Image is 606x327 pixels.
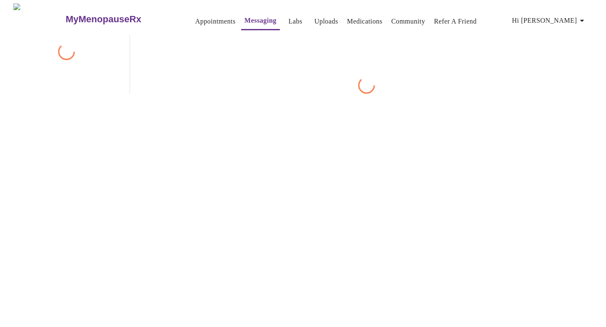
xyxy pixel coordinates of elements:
[192,13,239,30] button: Appointments
[282,13,309,30] button: Labs
[13,3,64,35] img: MyMenopauseRx Logo
[64,5,175,34] a: MyMenopauseRx
[391,16,425,27] a: Community
[512,15,587,26] span: Hi [PERSON_NAME]
[347,16,383,27] a: Medications
[289,16,303,27] a: Labs
[195,16,236,27] a: Appointments
[344,13,386,30] button: Medications
[314,16,338,27] a: Uploads
[66,14,141,25] h3: MyMenopauseRx
[388,13,429,30] button: Community
[245,15,276,26] a: Messaging
[434,16,477,27] a: Refer a Friend
[241,12,280,30] button: Messaging
[509,12,590,29] button: Hi [PERSON_NAME]
[431,13,480,30] button: Refer a Friend
[311,13,342,30] button: Uploads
